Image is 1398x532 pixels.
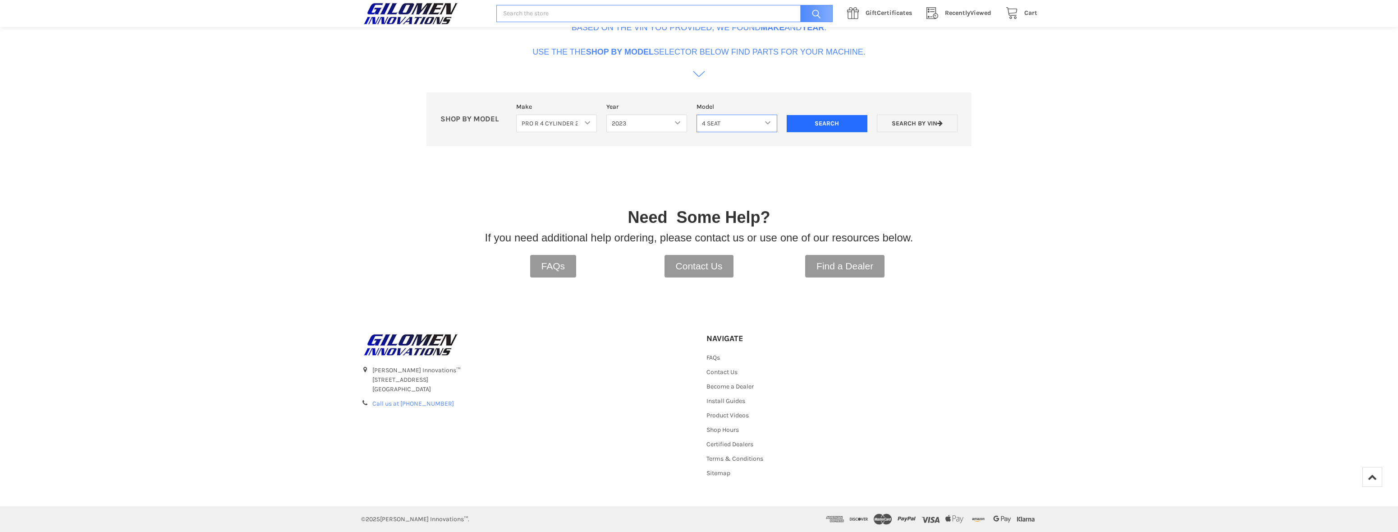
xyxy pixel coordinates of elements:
[436,115,512,124] p: SHOP BY MODEL
[787,115,867,132] input: Search
[866,9,912,17] span: Certificates
[706,383,754,390] a: Become a Dealer
[628,205,770,230] p: Need Some Help?
[516,102,597,111] label: Make
[945,9,970,17] span: Recently
[665,255,734,278] a: Contact Us
[372,400,454,407] a: Call us at [PHONE_NUMBER]
[372,365,692,394] address: [PERSON_NAME] Innovations™ [STREET_ADDRESS] [GEOGRAPHIC_DATA]
[842,8,921,19] a: GiftCertificates
[706,333,807,344] h5: Navigate
[706,354,720,361] a: FAQs
[706,412,749,419] a: Product Videos
[706,455,763,463] a: Terms & Conditions
[361,333,460,356] img: GILOMEN INNOVATIONS
[1362,467,1382,487] a: Top of Page
[532,22,866,58] p: Based on the VIN you provided, we found and . Use the the selector below find parts for your mach...
[796,5,833,23] input: Search
[1024,9,1037,17] span: Cart
[706,469,730,477] a: Sitemap
[361,333,692,356] a: GILOMEN INNOVATIONS
[697,102,777,111] label: Model
[761,23,784,32] b: Make
[530,255,577,278] a: FAQs
[361,2,487,25] a: GILOMEN INNOVATIONS
[706,426,739,434] a: Shop Hours
[706,368,738,376] a: Contact Us
[361,514,469,524] p: © [PERSON_NAME] Innovations™.
[877,115,958,132] a: Search by VIN
[586,47,654,56] b: Shop By Model
[802,23,824,32] b: Year
[361,2,460,25] img: GILOMEN INNOVATIONS
[485,230,913,246] p: If you need additional help ordering, please contact us or use one of our resources below.
[606,102,687,111] label: Year
[496,5,833,23] input: Search the store
[706,397,745,405] a: Install Guides
[866,9,877,17] span: Gift
[366,515,380,523] span: 2025
[945,9,991,17] span: Viewed
[706,440,753,448] a: Certified Dealers
[1001,8,1037,19] a: Cart
[921,8,1001,19] a: RecentlyViewed
[805,255,885,278] a: Find a Dealer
